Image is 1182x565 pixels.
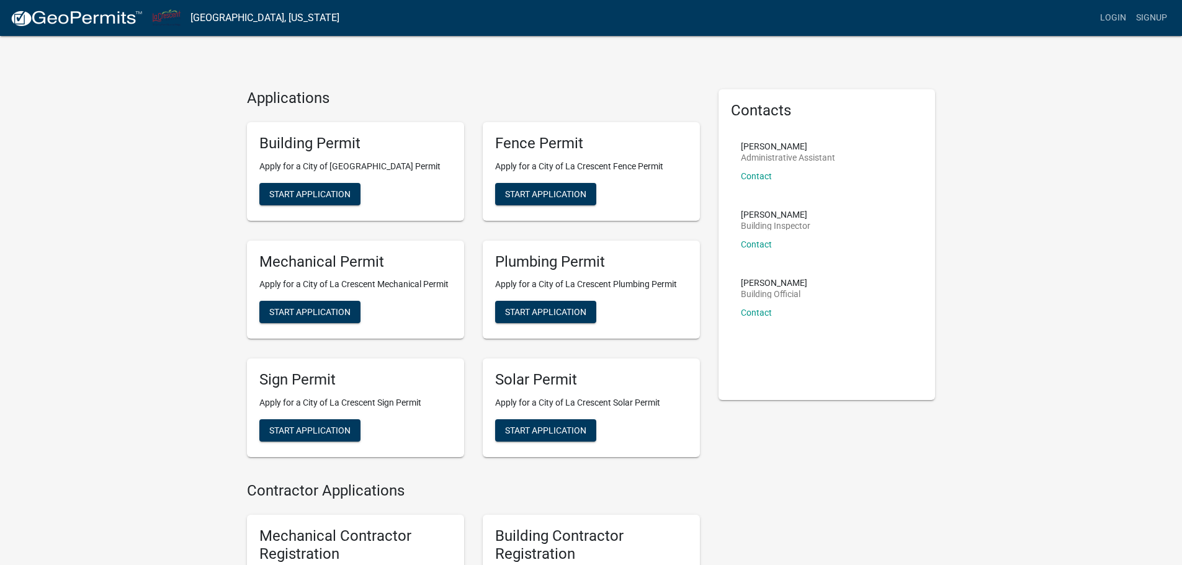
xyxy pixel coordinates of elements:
p: Building Official [741,290,807,298]
button: Start Application [495,183,596,205]
button: Start Application [259,183,360,205]
p: Building Inspector [741,221,810,230]
p: [PERSON_NAME] [741,278,807,287]
h5: Sign Permit [259,371,452,389]
p: [PERSON_NAME] [741,142,835,151]
span: Start Application [269,425,351,435]
button: Start Application [259,419,360,442]
p: Apply for a City of [GEOGRAPHIC_DATA] Permit [259,160,452,173]
a: Contact [741,239,772,249]
h5: Plumbing Permit [495,253,687,271]
p: [PERSON_NAME] [741,210,810,219]
p: Administrative Assistant [741,153,835,162]
span: Start Application [505,425,586,435]
h4: Applications [247,89,700,107]
img: City of La Crescent, Minnesota [153,9,181,26]
a: Login [1095,6,1131,30]
h5: Building Contractor Registration [495,527,687,563]
a: Contact [741,308,772,318]
p: Apply for a City of La Crescent Fence Permit [495,160,687,173]
p: Apply for a City of La Crescent Mechanical Permit [259,278,452,291]
h5: Mechanical Contractor Registration [259,527,452,563]
p: Apply for a City of La Crescent Plumbing Permit [495,278,687,291]
h4: Contractor Applications [247,482,700,500]
a: [GEOGRAPHIC_DATA], [US_STATE] [190,7,339,29]
p: Apply for a City of La Crescent Sign Permit [259,396,452,409]
h5: Contacts [731,102,923,120]
h5: Fence Permit [495,135,687,153]
button: Start Application [495,301,596,323]
wm-workflow-list-section: Applications [247,89,700,467]
p: Apply for a City of La Crescent Solar Permit [495,396,687,409]
span: Start Application [505,307,586,317]
a: Contact [741,171,772,181]
span: Start Application [505,189,586,198]
span: Start Application [269,189,351,198]
h5: Mechanical Permit [259,253,452,271]
a: Signup [1131,6,1172,30]
h5: Solar Permit [495,371,687,389]
span: Start Application [269,307,351,317]
h5: Building Permit [259,135,452,153]
button: Start Application [259,301,360,323]
button: Start Application [495,419,596,442]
